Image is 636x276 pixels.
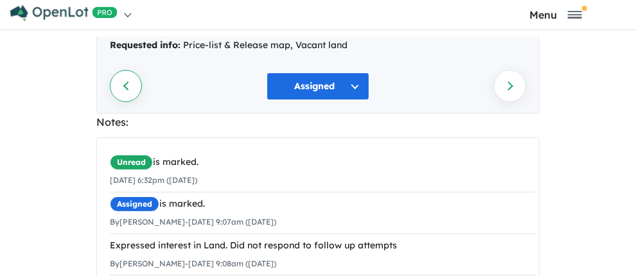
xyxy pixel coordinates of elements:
[110,217,276,227] small: By [PERSON_NAME] - [DATE] 9:07am ([DATE])
[10,5,118,21] img: Openlot PRO Logo White
[110,155,153,170] span: Unread
[110,175,197,185] small: [DATE] 6:32pm ([DATE])
[479,8,633,21] button: Toggle navigation
[110,155,536,170] div: is marked.
[110,196,536,212] div: is marked.
[110,238,536,254] div: Expressed interest in Land. Did not respond to follow up attempts
[110,38,526,53] div: Price-list & Release map, Vacant land
[110,196,159,212] span: Assigned
[267,73,369,100] button: Assigned
[110,39,181,51] strong: Requested info:
[96,114,540,131] div: Notes:
[110,259,276,268] small: By [PERSON_NAME] - [DATE] 9:08am ([DATE])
